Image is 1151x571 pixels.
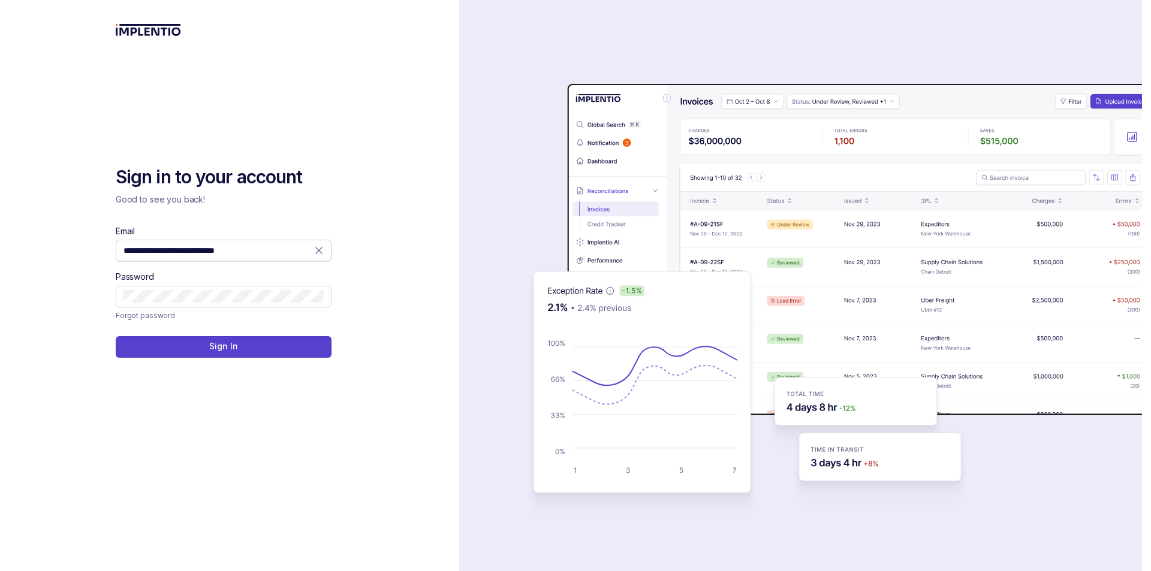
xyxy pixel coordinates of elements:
[116,225,135,237] label: Email
[116,310,175,322] a: Link Forgot password
[116,271,154,283] label: Password
[209,340,237,352] p: Sign In
[116,336,332,358] button: Sign In
[116,310,175,322] p: Forgot password
[116,194,332,206] p: Good to see you back!
[116,24,181,36] img: logo
[116,165,332,189] h2: Sign in to your account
